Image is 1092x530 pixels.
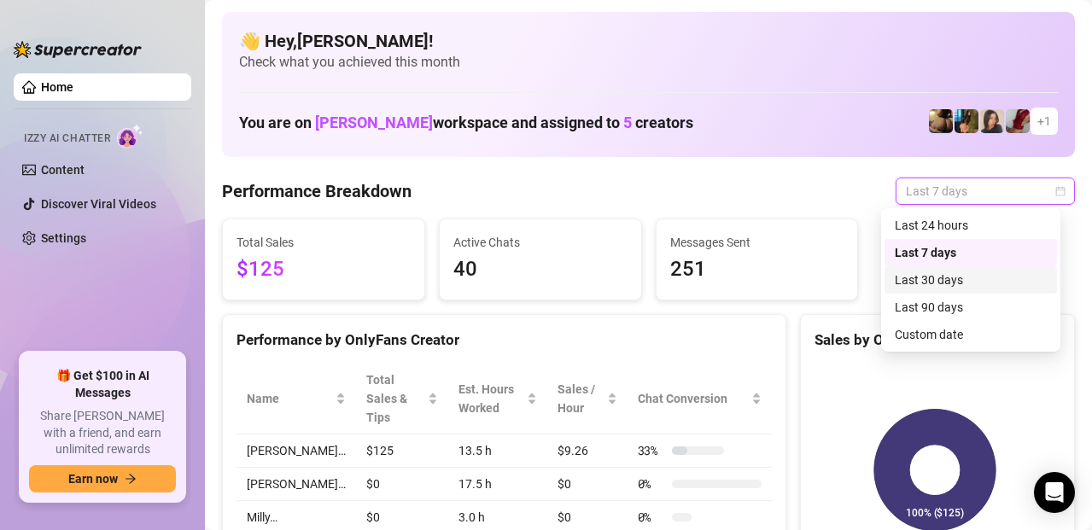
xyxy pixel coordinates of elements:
[558,380,603,417] span: Sales / Hour
[638,475,665,493] span: 0 %
[1006,109,1030,133] img: Esme
[885,212,1057,239] div: Last 24 hours
[458,380,523,417] div: Est. Hours Worked
[895,243,1047,262] div: Last 7 days
[237,434,356,468] td: [PERSON_NAME]…
[628,364,772,434] th: Chat Conversion
[885,321,1057,348] div: Custom date
[895,325,1047,344] div: Custom date
[885,266,1057,294] div: Last 30 days
[237,253,411,286] span: $125
[125,473,137,485] span: arrow-right
[670,233,844,252] span: Messages Sent
[453,253,628,286] span: 40
[955,109,978,133] img: Milly
[547,434,627,468] td: $9.26
[41,197,156,211] a: Discover Viral Videos
[222,179,412,203] h4: Performance Breakdown
[453,233,628,252] span: Active Chats
[885,239,1057,266] div: Last 7 days
[448,468,547,501] td: 17.5 h
[366,370,424,427] span: Total Sales & Tips
[29,368,176,401] span: 🎁 Get $100 in AI Messages
[1055,186,1066,196] span: calendar
[247,389,332,408] span: Name
[237,468,356,501] td: [PERSON_NAME]…
[356,468,448,501] td: $0
[239,53,1058,72] span: Check what you achieved this month
[237,233,411,252] span: Total Sales
[237,364,356,434] th: Name
[980,109,1004,133] img: Nina
[356,364,448,434] th: Total Sales & Tips
[237,329,772,352] div: Performance by OnlyFans Creator
[356,434,448,468] td: $125
[670,253,844,286] span: 251
[638,508,665,527] span: 0 %
[41,80,73,94] a: Home
[929,109,953,133] img: Peachy
[448,434,547,468] td: 13.5 h
[815,329,1060,352] div: Sales by OnlyFans Creator
[315,114,433,131] span: [PERSON_NAME]
[547,468,627,501] td: $0
[638,441,665,460] span: 33 %
[41,163,85,177] a: Content
[906,178,1065,204] span: Last 7 days
[1034,472,1075,513] div: Open Intercom Messenger
[1037,112,1051,131] span: + 1
[29,408,176,458] span: Share [PERSON_NAME] with a friend, and earn unlimited rewards
[638,389,748,408] span: Chat Conversion
[68,472,118,486] span: Earn now
[885,294,1057,321] div: Last 90 days
[29,465,176,492] button: Earn nowarrow-right
[895,216,1047,235] div: Last 24 hours
[895,271,1047,289] div: Last 30 days
[623,114,632,131] span: 5
[547,364,627,434] th: Sales / Hour
[14,41,142,58] img: logo-BBDzfeDw.svg
[117,124,143,149] img: AI Chatter
[24,131,110,147] span: Izzy AI Chatter
[41,231,86,245] a: Settings
[239,29,1058,53] h4: 👋 Hey, [PERSON_NAME] !
[895,298,1047,317] div: Last 90 days
[239,114,693,132] h1: You are on workspace and assigned to creators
